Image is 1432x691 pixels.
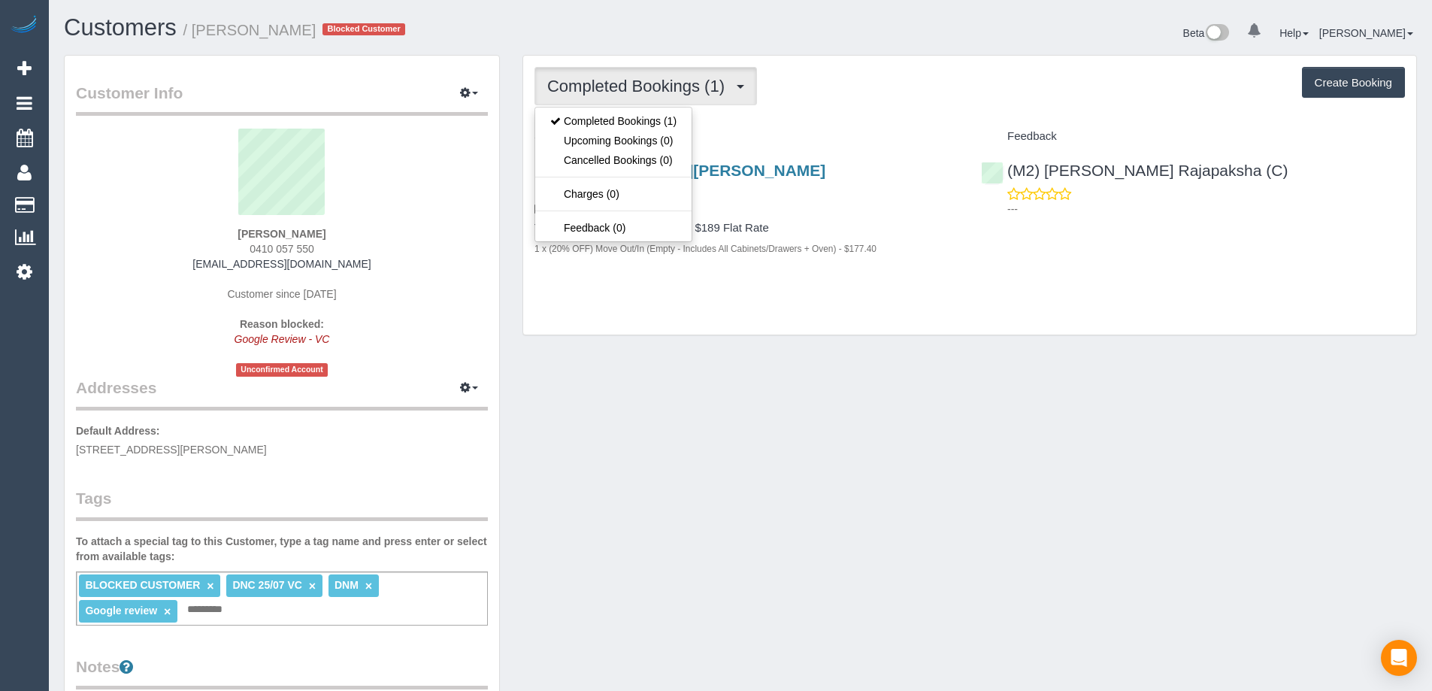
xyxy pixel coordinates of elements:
small: / [PERSON_NAME] [183,22,316,38]
p: --- [1007,202,1405,217]
img: Automaid Logo [9,15,39,36]
legend: Notes [76,656,488,689]
h4: Two Bedroom Home Cleaning - $189 Flat Rate [534,222,958,235]
a: Help [1279,27,1309,39]
em: Google Review - VC [235,333,330,345]
p: One Time Cleaning [534,201,958,216]
a: Customers [64,14,177,41]
a: × [207,580,213,593]
legend: Customer Info [76,82,488,116]
span: BLOCKED CUSTOMER [85,579,200,591]
a: Completed Bookings (1) [535,111,692,131]
a: Beta [1183,27,1230,39]
strong: Reason blocked: [240,318,324,330]
a: [PERSON_NAME] [1319,27,1413,39]
span: DNC 25/07 VC [232,579,302,591]
a: × [365,580,372,593]
a: [EMAIL_ADDRESS][DOMAIN_NAME] [192,258,371,270]
span: DNM [335,579,359,591]
span: Customer since [DATE] [227,288,336,300]
button: Completed Bookings (1) [534,67,757,105]
span: Google review [85,605,157,617]
legend: Tags [76,487,488,521]
a: × [164,605,171,618]
label: Default Address: [76,423,160,438]
h4: Service [534,130,958,143]
button: Create Booking [1302,67,1405,98]
h4: Feedback [981,130,1405,143]
span: Completed Bookings (1) [547,77,732,95]
a: Cancelled Bookings (0) [535,150,692,170]
span: Blocked Customer [322,23,405,35]
a: × [309,580,316,593]
strong: [PERSON_NAME] [238,228,325,240]
img: New interface [1204,24,1229,44]
a: Feedback (0) [535,218,692,238]
a: Charges (0) [535,184,692,204]
span: Unconfirmed Account [236,363,328,376]
a: Upcoming Bookings (0) [535,131,692,150]
span: 0410 057 550 [250,243,314,255]
div: Open Intercom Messenger [1381,640,1417,676]
label: To attach a special tag to this Customer, type a tag name and press enter or select from availabl... [76,534,488,564]
a: (M2) [PERSON_NAME] Rajapaksha (C) [981,162,1288,179]
small: 1 x (20% OFF) Move Out/In (Empty - Includes All Cabinets/Drawers + Oven) - $177.40 [534,244,876,254]
span: [STREET_ADDRESS][PERSON_NAME] [76,444,267,456]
